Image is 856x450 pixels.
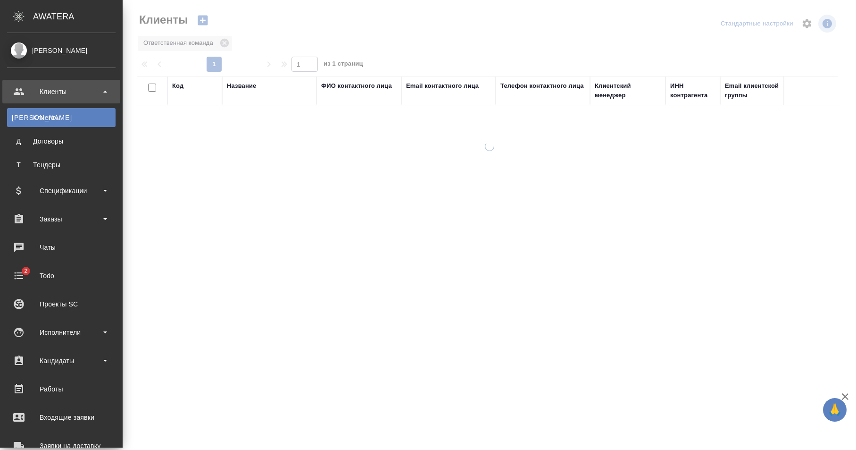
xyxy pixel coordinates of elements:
div: Email клиентской группы [725,81,800,100]
div: Чаты [7,240,116,255]
a: Чаты [2,236,120,259]
a: Проекты SC [2,292,120,316]
div: Тендеры [12,160,111,170]
button: 🙏 [823,398,847,422]
div: Заказы [7,212,116,226]
div: Клиенты [12,113,111,122]
div: ФИО контактного лица [321,81,392,91]
div: Входящие заявки [7,410,116,425]
div: Телефон контактного лица [500,81,584,91]
div: Договоры [12,136,111,146]
span: 2 [18,266,33,276]
div: Клиенты [7,85,116,99]
div: ИНН контрагента [670,81,715,100]
div: AWATERA [33,7,123,26]
a: 2Todo [2,264,120,288]
div: Todo [7,269,116,283]
div: Кандидаты [7,354,116,368]
div: Email контактного лица [406,81,479,91]
a: Входящие заявки [2,406,120,429]
div: Клиентский менеджер [595,81,661,100]
div: Название [227,81,256,91]
div: Работы [7,382,116,396]
a: Работы [2,377,120,401]
div: Проекты SC [7,297,116,311]
div: Исполнители [7,325,116,340]
div: [PERSON_NAME] [7,45,116,56]
span: 🙏 [827,400,843,420]
div: Код [172,81,183,91]
a: [PERSON_NAME]Клиенты [7,108,116,127]
div: Спецификации [7,184,116,198]
a: ТТендеры [7,155,116,174]
a: ДДоговоры [7,132,116,151]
